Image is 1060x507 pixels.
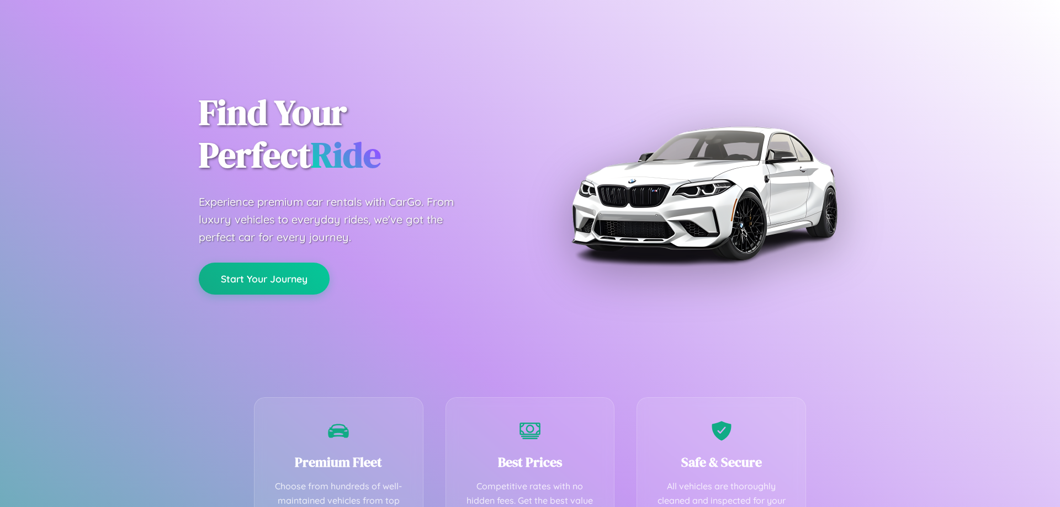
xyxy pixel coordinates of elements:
[311,131,381,179] span: Ride
[566,55,842,331] img: Premium BMW car rental vehicle
[654,453,789,471] h3: Safe & Secure
[199,92,513,177] h1: Find Your Perfect
[463,453,598,471] h3: Best Prices
[271,453,406,471] h3: Premium Fleet
[199,193,475,246] p: Experience premium car rentals with CarGo. From luxury vehicles to everyday rides, we've got the ...
[199,263,330,295] button: Start Your Journey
